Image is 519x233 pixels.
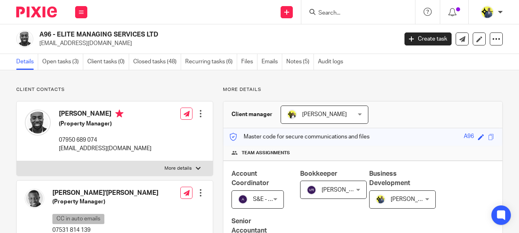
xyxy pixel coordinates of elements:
i: Primary [115,110,123,118]
p: 07950 689 074 [59,136,151,144]
p: [EMAIL_ADDRESS][DOMAIN_NAME] [39,39,392,47]
a: Notes (5) [286,54,314,70]
img: Dennis-Starbridge.jpg [376,194,385,204]
img: Mohammed%20Saadu%20(Manny).jpg [25,189,44,208]
p: CC in auto emails [52,214,104,224]
a: Open tasks (3) [42,54,83,70]
p: Master code for secure communications and files [229,133,370,141]
h5: (Property Manager) [59,120,151,128]
img: Pixie [16,6,57,17]
h4: [PERSON_NAME]'[PERSON_NAME] [52,189,158,197]
img: Peter%20Adebayo.jpg [16,30,33,47]
a: Details [16,54,38,70]
p: [EMAIL_ADDRESS][DOMAIN_NAME] [59,145,151,153]
span: Team assignments [242,150,290,156]
input: Search [318,10,391,17]
a: Recurring tasks (6) [185,54,237,70]
p: Client contacts [16,86,213,93]
img: Dennis-Starbridge.jpg [481,6,494,19]
a: Emails [262,54,282,70]
p: More details [164,165,192,172]
span: [PERSON_NAME] [322,187,366,193]
span: [PERSON_NAME] [391,196,435,202]
a: Closed tasks (48) [133,54,181,70]
img: svg%3E [238,194,248,204]
a: Client tasks (0) [87,54,129,70]
a: Audit logs [318,54,347,70]
h4: [PERSON_NAME] [59,110,151,120]
h2: A96 - ELITE MANAGING SERVICES LTD [39,30,322,39]
h5: (Property Manager) [52,198,158,206]
img: svg%3E [307,185,316,195]
div: A96 [464,132,474,142]
span: [PERSON_NAME] [302,112,347,117]
h3: Client manager [231,110,272,119]
span: Bookkeeper [300,170,337,177]
span: Business Development [369,170,410,186]
a: Create task [404,32,452,45]
span: Account Coordinator [231,170,269,186]
a: Files [241,54,257,70]
span: S&E - AC [253,196,276,202]
img: Peter%20Adebayo.jpg [25,110,51,136]
img: Carine-Starbridge.jpg [287,110,297,119]
p: More details [223,86,503,93]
